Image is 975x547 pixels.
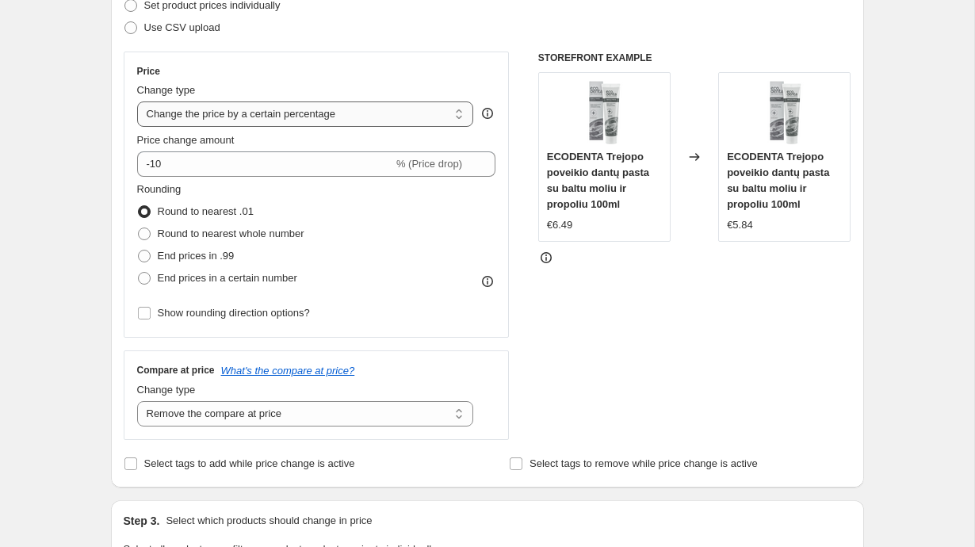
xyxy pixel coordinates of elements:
input: -15 [137,151,393,177]
span: Round to nearest whole number [158,228,304,239]
span: % (Price drop) [396,158,462,170]
h3: Price [137,65,160,78]
span: Rounding [137,183,182,195]
span: Change type [137,84,196,96]
h6: STOREFRONT EXAMPLE [538,52,851,64]
span: Select tags to add while price change is active [144,457,355,469]
span: ECODENTA Trejopo poveikio dantų pasta su baltu moliu ir propoliu 100ml [727,151,829,210]
p: Select which products should change in price [166,513,372,529]
div: help [480,105,495,121]
button: What's the compare at price? [221,365,355,377]
h3: Compare at price [137,364,215,377]
span: Change type [137,384,196,396]
img: 4770001003213_01_80x.png [572,81,636,144]
span: Use CSV upload [144,21,220,33]
div: €5.84 [727,217,753,233]
span: End prices in .99 [158,250,235,262]
span: Round to nearest .01 [158,205,254,217]
h2: Step 3. [124,513,160,529]
span: Price change amount [137,134,235,146]
span: Select tags to remove while price change is active [530,457,758,469]
span: Show rounding direction options? [158,307,310,319]
div: €6.49 [547,217,573,233]
span: ECODENTA Trejopo poveikio dantų pasta su baltu moliu ir propoliu 100ml [547,151,649,210]
span: End prices in a certain number [158,272,297,284]
img: 4770001003213_01_80x.png [753,81,816,144]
